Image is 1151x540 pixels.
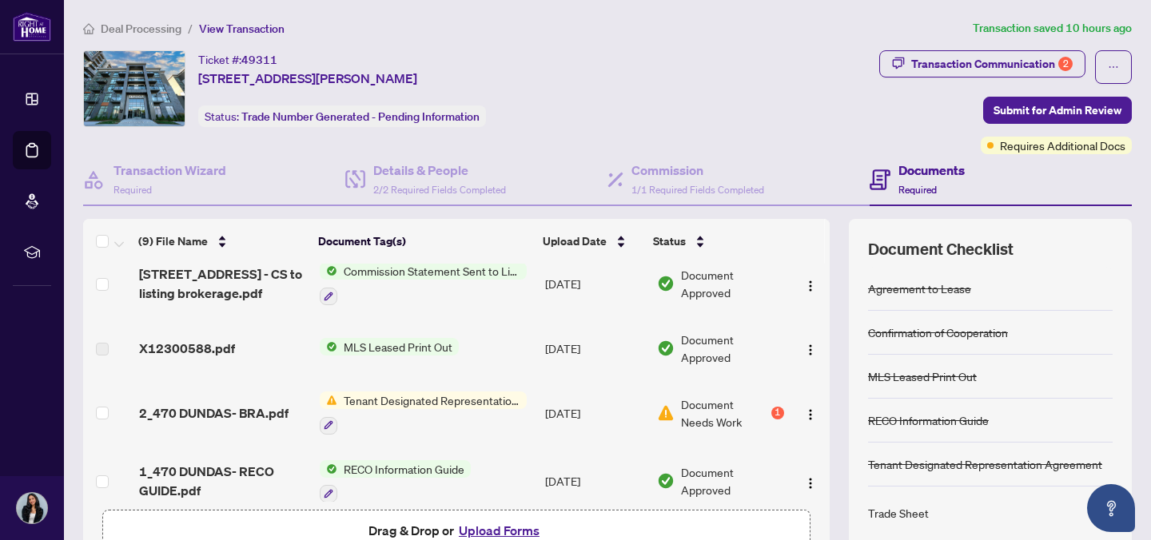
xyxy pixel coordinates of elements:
button: Submit for Admin Review [983,97,1132,124]
img: Status Icon [320,262,337,280]
td: [DATE] [539,318,651,379]
img: Document Status [657,404,675,422]
button: Status IconRECO Information Guide [320,460,471,503]
img: Document Status [657,275,675,292]
img: Document Status [657,339,675,357]
div: Status: [198,105,486,127]
span: 49311 [241,53,277,67]
img: Document Status [657,472,675,490]
div: Confirmation of Cooperation [868,324,1008,341]
span: 1_470 DUNDAS- RECO GUIDE.pdf [139,462,307,500]
span: Submit for Admin Review [994,97,1121,123]
span: Trade Number Generated - Pending Information [241,109,480,124]
span: Document Checklist [868,238,1014,260]
span: Requires Additional Docs [1000,137,1125,154]
span: Required [898,184,937,196]
div: Trade Sheet [868,504,929,522]
span: X12300588.pdf [139,339,235,358]
th: Document Tag(s) [312,219,536,264]
span: 2_470 DUNDAS- BRA.pdf [139,403,289,423]
button: Logo [798,400,823,426]
span: MLS Leased Print Out [337,338,459,355]
div: MLS Leased Print Out [868,367,977,385]
img: IMG-X12300588_1.jpg [84,51,185,126]
div: Agreement to Lease [868,280,971,297]
span: [STREET_ADDRESS] - CS to listing brokerage.pdf [139,264,307,303]
button: Logo [798,271,823,296]
button: Transaction Communication2 [879,50,1085,77]
span: Document Approved [681,331,784,366]
img: Status Icon [320,338,337,355]
img: Profile Icon [17,493,47,523]
button: Open asap [1087,484,1135,532]
td: [DATE] [539,249,651,318]
span: 2/2 Required Fields Completed [373,184,506,196]
h4: Commission [631,161,764,180]
span: home [83,23,94,34]
div: Ticket #: [198,50,277,69]
span: [STREET_ADDRESS][PERSON_NAME] [198,69,417,88]
span: Tenant Designated Representation Agreement [337,391,527,409]
span: Upload Date [543,232,607,250]
div: 2 [1058,57,1073,71]
h4: Documents [898,161,965,180]
button: Status IconTenant Designated Representation Agreement [320,391,527,435]
div: Tenant Designated Representation Agreement [868,455,1102,473]
h4: Transaction Wizard [114,161,226,180]
img: Logo [804,280,817,292]
span: Document Needs Work [681,395,768,431]
img: Status Icon [320,460,337,478]
img: Logo [804,343,817,356]
li: / [188,19,193,38]
td: [DATE] [539,447,651,516]
button: Status IconCommission Statement Sent to Listing Brokerage [320,262,527,305]
span: Document Approved [681,266,784,301]
th: Upload Date [536,219,647,264]
img: Logo [804,408,817,421]
button: Logo [798,468,823,494]
button: Logo [798,336,823,361]
img: Logo [804,477,817,490]
td: [DATE] [539,379,651,447]
span: Commission Statement Sent to Listing Brokerage [337,262,527,280]
div: RECO Information Guide [868,411,989,429]
div: 1 [771,407,784,419]
span: Status [653,232,686,250]
button: Status IconMLS Leased Print Out [320,338,459,355]
span: Required [114,184,152,196]
img: logo [13,12,51,42]
span: Document Approved [681,463,784,498]
div: Transaction Communication [911,51,1073,77]
span: ellipsis [1108,62,1119,73]
span: (9) File Name [138,232,208,250]
img: Status Icon [320,391,337,409]
th: (9) File Name [132,219,312,264]
span: Deal Processing [101,22,181,36]
span: 1/1 Required Fields Completed [631,184,764,196]
h4: Details & People [373,161,506,180]
article: Transaction saved 10 hours ago [973,19,1132,38]
span: View Transaction [199,22,285,36]
span: RECO Information Guide [337,460,471,478]
th: Status [647,219,786,264]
